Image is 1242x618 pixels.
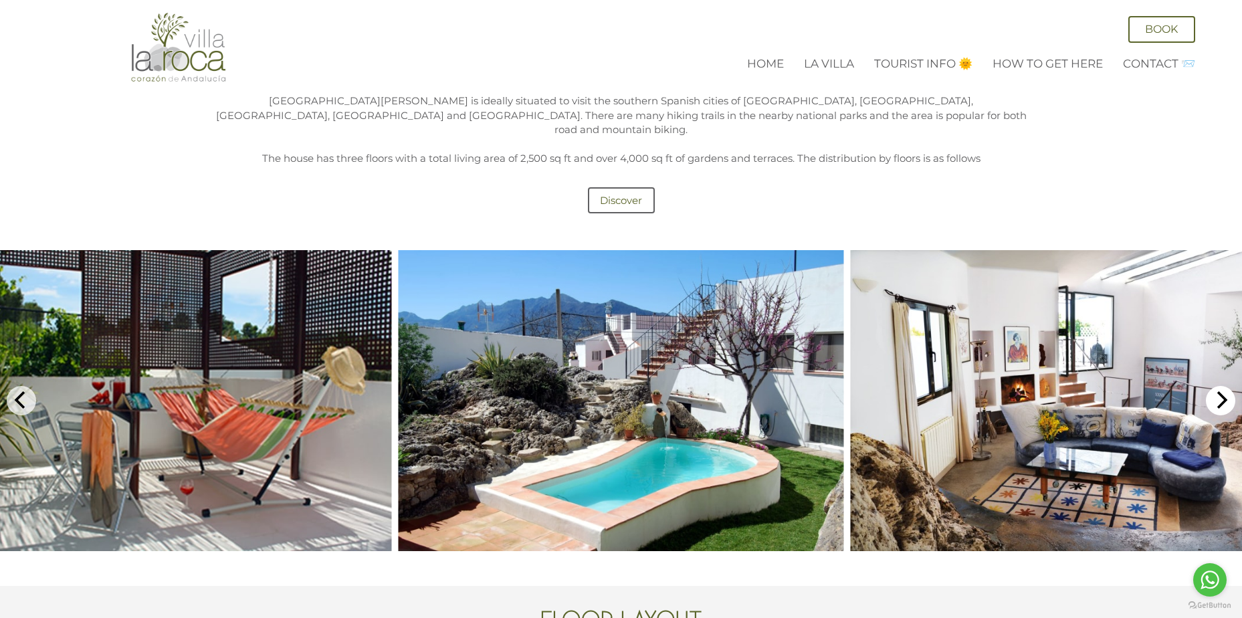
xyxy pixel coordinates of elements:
[1193,563,1227,597] a: Go to whatsapp
[747,57,784,70] a: Home
[215,80,1027,137] p: Located in the peaceful white village of [GEOGRAPHIC_DATA], 20 minutes from historic [GEOGRAPHIC_...
[7,386,36,415] button: Previous
[215,151,1027,165] p: The house has three floors with a total living area of 2,500 sq ft and over 4,000 sq ft of garden...
[874,57,972,70] a: Tourist Info 🌞
[993,57,1103,70] a: How to get here
[1123,57,1195,70] a: Contact 📨
[1206,386,1235,415] button: Next
[128,12,229,83] img: Villa La Roca - A fusion of modern and classical Andalucian architecture
[399,250,844,551] img: private swimming pool with the sierra de grazalema in the background
[1128,16,1195,43] a: Book
[1188,601,1231,609] a: Go to GetButton.io website
[804,57,854,70] a: La Villa
[588,187,655,213] a: Discover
